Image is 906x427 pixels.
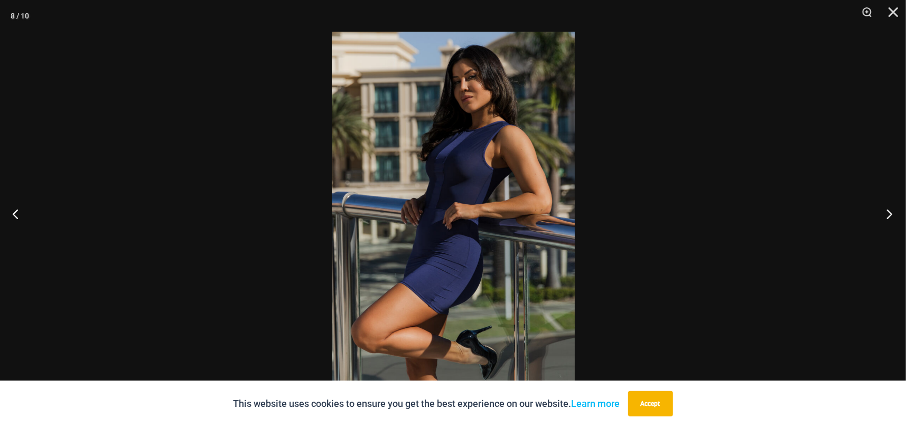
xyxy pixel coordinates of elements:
[233,396,620,412] p: This website uses cookies to ensure you get the best experience on our website.
[332,32,575,395] img: Desire Me Navy 5192 Dress 13
[11,8,29,24] div: 8 / 10
[866,187,906,240] button: Next
[628,391,673,416] button: Accept
[572,398,620,409] a: Learn more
